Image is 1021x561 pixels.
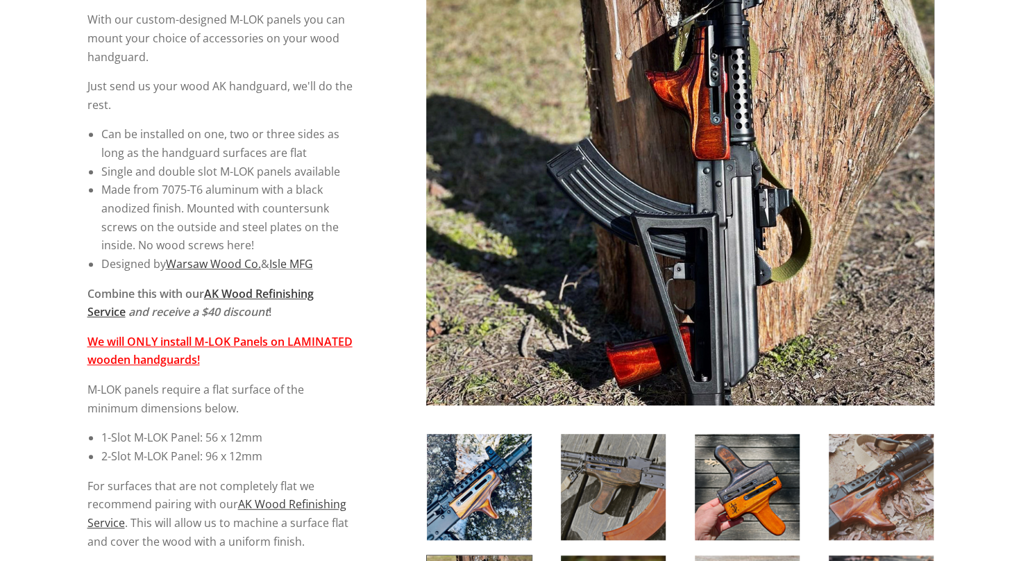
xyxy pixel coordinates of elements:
p: M-LOK panels require a flat surface of the minimum dimensions below. [87,380,353,417]
p: With our custom-designed M-LOK panels you can mount your choice of accessories on your wood handg... [87,10,353,66]
li: Made from 7075-T6 aluminum with a black anodized finish. Mounted with countersunk screws on the o... [101,181,353,255]
img: AK Wood M-LOK Install Service [561,434,666,540]
em: and receive a $40 discount [128,304,269,319]
a: AK Wood Refinishing Service [87,496,346,530]
img: AK Wood M-LOK Install Service [829,434,934,540]
p: Just send us your wood AK handguard, we'll do the rest. [87,77,353,114]
li: 2-Slot M-LOK Panel: 96 x 12mm [101,447,353,466]
img: AK Wood M-LOK Install Service [427,434,532,540]
strong: We will ONLY install M-LOK Panels on LAMINATED wooden handguards! [87,334,353,368]
li: 1-Slot M-LOK Panel: 56 x 12mm [101,428,353,447]
li: Designed by & [101,255,353,274]
li: Can be installed on one, two or three sides as long as the handguard surfaces are flat [101,125,353,162]
p: For surfaces that are not completely flat we recommend pairing with our . This will allow us to m... [87,477,353,551]
img: AK Wood M-LOK Install Service [695,434,800,540]
a: Isle MFG [269,256,313,271]
strong: Combine this with our ! [87,286,314,320]
li: Single and double slot M-LOK panels available [101,162,353,181]
a: Warsaw Wood Co. [166,256,261,271]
